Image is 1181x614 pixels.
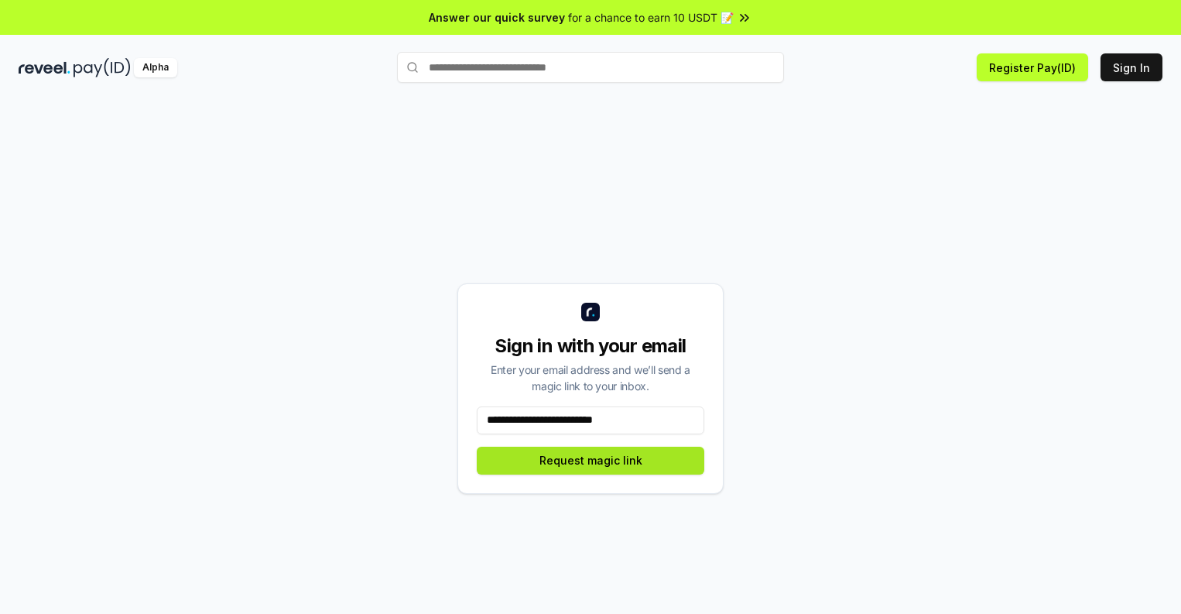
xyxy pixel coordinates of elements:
img: logo_small [581,303,600,321]
span: for a chance to earn 10 USDT 📝 [568,9,734,26]
div: Alpha [134,58,177,77]
button: Register Pay(ID) [977,53,1088,81]
div: Sign in with your email [477,334,704,358]
div: Enter your email address and we’ll send a magic link to your inbox. [477,362,704,394]
button: Sign In [1101,53,1162,81]
span: Answer our quick survey [429,9,565,26]
img: reveel_dark [19,58,70,77]
img: pay_id [74,58,131,77]
button: Request magic link [477,447,704,475]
